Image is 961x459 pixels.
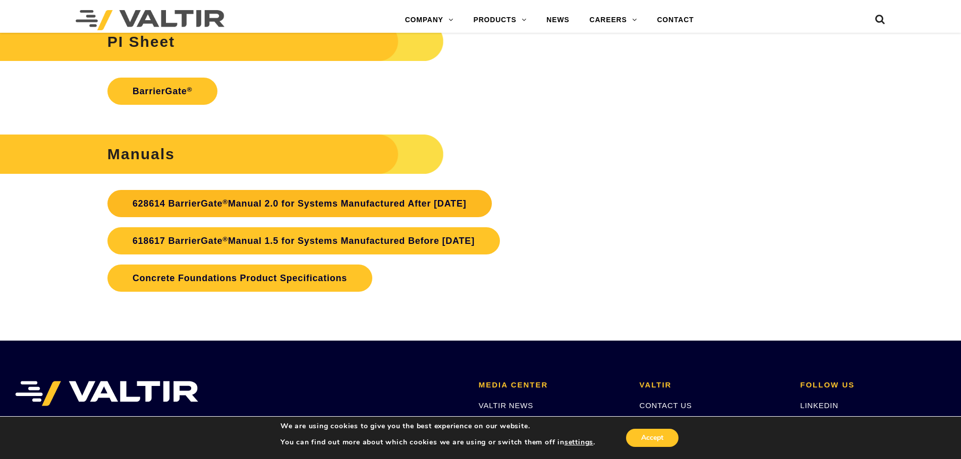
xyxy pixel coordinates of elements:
a: 618617 BarrierGate®Manual 1.5 for Systems Manufactured Before [DATE] [107,227,500,254]
img: Valtir [76,10,224,30]
sup: ® [187,86,193,93]
h2: VALTIR [640,381,785,389]
a: 628614 BarrierGate®Manual 2.0 for Systems Manufactured After [DATE] [107,190,492,217]
p: You can find out more about which cookies we are using or switch them off in . [280,438,595,447]
a: NEWS [536,10,579,30]
a: CONTACT [647,10,704,30]
a: COMPANY [395,10,464,30]
a: Concrete Foundations Product Specifications [107,265,372,292]
a: VALTIR NEWS [479,401,533,410]
h2: FOLLOW US [800,381,946,389]
button: settings [564,438,593,447]
button: Accept [626,429,679,447]
a: CONTACT US [640,401,692,410]
strong: PI Sheet [107,33,175,50]
a: PRODUCTS [464,10,537,30]
a: CAREERS [580,10,647,30]
p: We are using cookies to give you the best experience on our website. [280,422,595,431]
sup: ® [222,198,228,206]
sup: ® [222,235,228,243]
strong: Manuals [107,146,175,162]
img: VALTIR [15,381,198,406]
h2: MEDIA CENTER [479,381,625,389]
a: LINKEDIN [800,401,838,410]
a: BarrierGate® [107,78,218,105]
